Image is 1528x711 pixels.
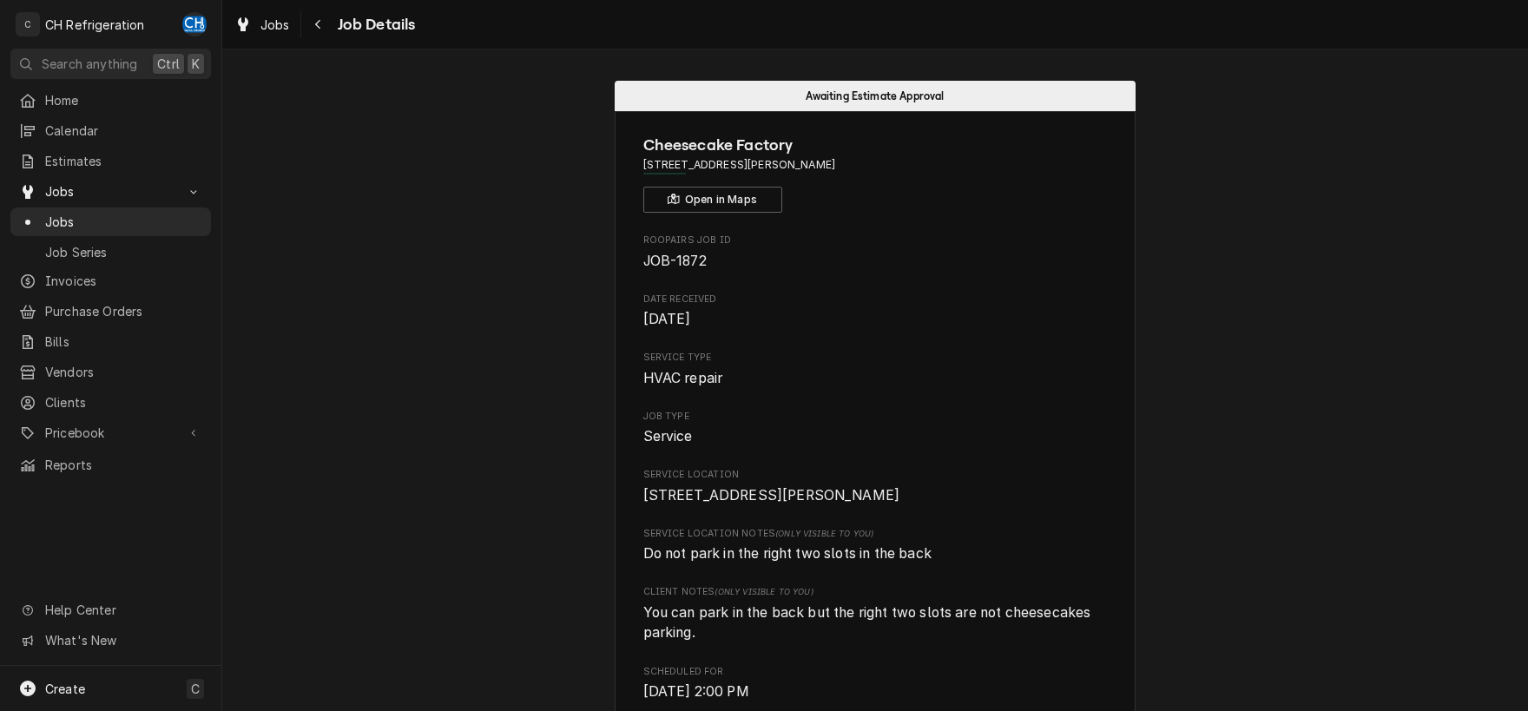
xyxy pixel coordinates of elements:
a: Estimates [10,147,211,175]
span: Jobs [260,16,290,34]
span: Service Location [643,468,1108,482]
div: Service Type [643,351,1108,388]
span: Scheduled For [643,665,1108,679]
span: (Only Visible to You) [775,529,873,538]
button: Search anythingCtrlK [10,49,211,79]
span: Bills [45,332,202,351]
span: Service Location Notes [643,527,1108,541]
span: [DATE] 2:00 PM [643,683,749,700]
div: Client Information [643,134,1108,213]
a: Job Series [10,238,211,267]
span: Jobs [45,182,176,201]
span: (Only Visible to You) [715,587,813,596]
div: Chris Hiraga's Avatar [182,12,207,36]
div: CH [182,12,207,36]
span: Help Center [45,601,201,619]
span: [STREET_ADDRESS][PERSON_NAME] [643,487,900,504]
span: Job Details [333,13,416,36]
a: Clients [10,388,211,417]
span: [object Object] [643,602,1108,643]
span: Search anything [42,55,137,73]
div: Job Type [643,410,1108,447]
a: Jobs [10,207,211,236]
span: Purchase Orders [45,302,202,320]
span: Roopairs Job ID [643,234,1108,247]
span: Awaiting Estimate Approval [806,90,944,102]
span: Invoices [45,272,202,290]
span: HVAC repair [643,370,723,386]
span: Address [643,157,1108,173]
div: CH Refrigeration [45,16,145,34]
span: Roopairs Job ID [643,251,1108,272]
span: You can park in the back but the right two slots are not cheesecakes parking. [643,604,1095,642]
a: Go to What's New [10,626,211,655]
a: Vendors [10,358,211,386]
span: Calendar [45,122,202,140]
span: Scheduled For [643,681,1108,702]
a: Invoices [10,267,211,295]
span: C [191,680,200,698]
a: Home [10,86,211,115]
div: Service Location [643,468,1108,505]
button: Open in Maps [643,187,782,213]
div: Date Received [643,293,1108,330]
a: Go to Jobs [10,177,211,206]
span: Clients [45,393,202,411]
span: Service Type [643,351,1108,365]
a: Go to Pricebook [10,418,211,447]
a: Purchase Orders [10,297,211,326]
button: Navigate back [305,10,333,38]
span: Service [643,428,693,444]
span: Job Type [643,426,1108,447]
span: Service Location [643,485,1108,506]
span: Pricebook [45,424,176,442]
span: Estimates [45,152,202,170]
span: Vendors [45,363,202,381]
div: [object Object] [643,585,1108,643]
span: K [192,55,200,73]
div: C [16,12,40,36]
a: Reports [10,451,211,479]
span: Date Received [643,309,1108,330]
a: Calendar [10,116,211,145]
span: [DATE] [643,311,691,327]
div: Roopairs Job ID [643,234,1108,271]
span: What's New [45,631,201,649]
span: Job Series [45,243,202,261]
span: Home [45,91,202,109]
a: Jobs [227,10,297,39]
span: Jobs [45,213,202,231]
span: [object Object] [643,543,1108,564]
span: Date Received [643,293,1108,306]
span: Job Type [643,410,1108,424]
span: Client Notes [643,585,1108,599]
span: Do not park in the right two slots in the back [643,545,932,562]
a: Go to Help Center [10,596,211,624]
span: Ctrl [157,55,180,73]
span: Service Type [643,368,1108,389]
div: Status [615,81,1136,111]
span: Create [45,681,85,696]
div: Scheduled For [643,665,1108,702]
div: [object Object] [643,527,1108,564]
span: Name [643,134,1108,157]
span: JOB-1872 [643,253,707,269]
span: Reports [45,456,202,474]
a: Bills [10,327,211,356]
